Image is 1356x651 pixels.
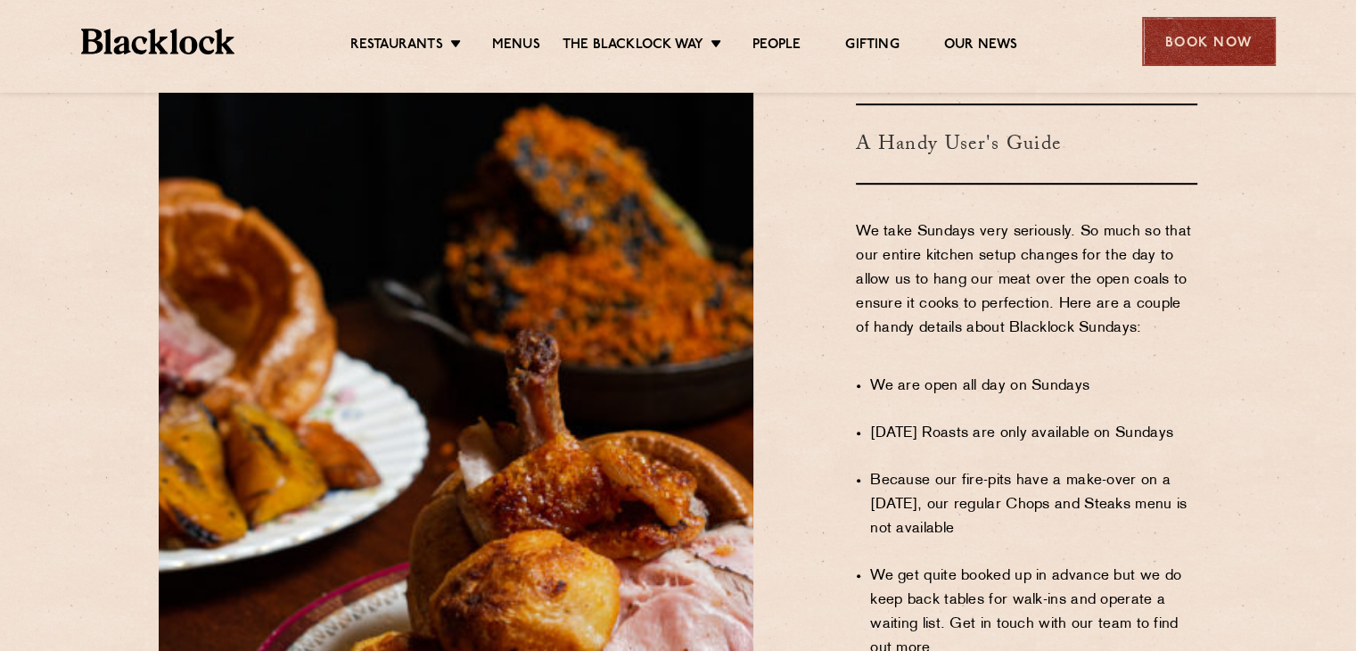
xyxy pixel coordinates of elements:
a: Menus [492,37,540,56]
a: Our News [944,37,1018,56]
a: People [752,37,801,56]
h3: A Handy User's Guide [856,103,1197,185]
li: [DATE] Roasts are only available on Sundays [870,422,1197,446]
img: BL_Textured_Logo-footer-cropped.svg [81,29,235,54]
a: The Blacklock Way [563,37,703,56]
a: Gifting [845,37,899,56]
p: We take Sundays very seriously. So much so that our entire kitchen setup changes for the day to a... [856,220,1197,365]
li: Because our fire-pits have a make-over on a [DATE], our regular Chops and Steaks menu is not avai... [870,469,1197,541]
div: Book Now [1142,17,1276,66]
a: Restaurants [350,37,443,56]
li: We are open all day on Sundays [870,375,1197,399]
